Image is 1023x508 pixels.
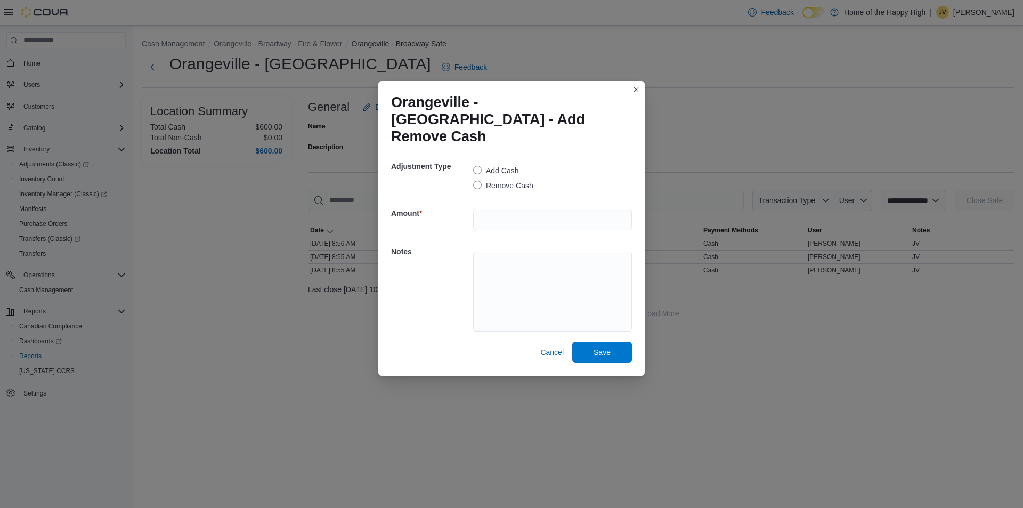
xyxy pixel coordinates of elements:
[572,342,632,363] button: Save
[391,203,471,224] h5: Amount
[630,83,643,96] button: Closes this modal window
[473,179,533,192] label: Remove Cash
[594,347,611,358] span: Save
[473,164,518,177] label: Add Cash
[536,342,568,363] button: Cancel
[391,241,471,262] h5: Notes
[391,156,471,177] h5: Adjustment Type
[391,94,623,145] h1: Orangeville - [GEOGRAPHIC_DATA] - Add Remove Cash
[540,347,564,358] span: Cancel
